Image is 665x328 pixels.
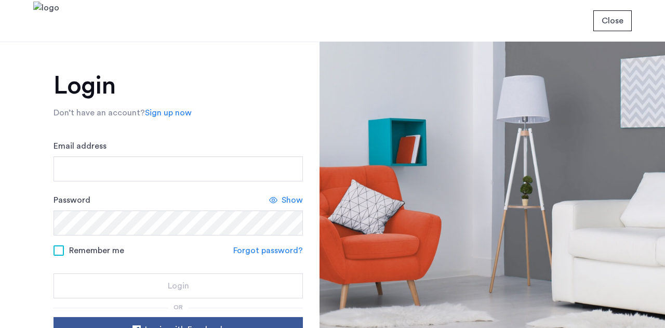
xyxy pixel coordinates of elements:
span: Remember me [69,244,124,257]
label: Password [54,194,90,206]
span: Close [602,15,623,27]
img: logo [33,2,59,41]
span: Login [168,280,189,292]
button: button [54,273,303,298]
span: Don’t have an account? [54,109,145,117]
h1: Login [54,73,303,98]
span: Show [282,194,303,206]
button: button [593,10,632,31]
label: Email address [54,140,107,152]
a: Forgot password? [233,244,303,257]
span: or [174,304,183,310]
a: Sign up now [145,107,192,119]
